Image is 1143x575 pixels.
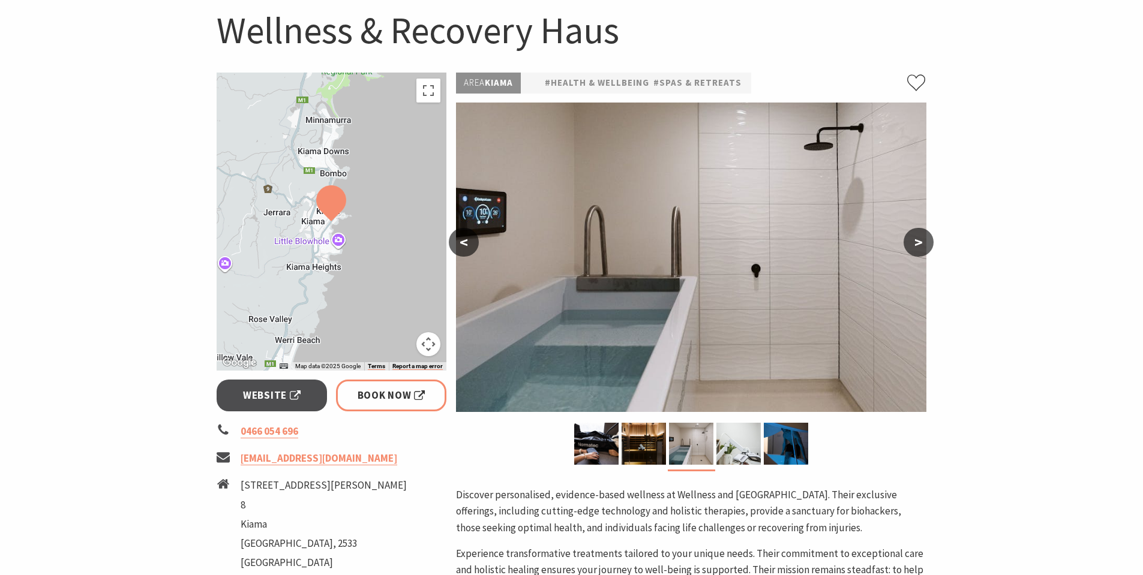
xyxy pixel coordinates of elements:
p: Kiama [456,73,521,94]
button: Keyboard shortcuts [280,362,288,371]
img: ice bath [456,103,926,412]
button: > [904,228,934,257]
h1: Wellness & Recovery Haus [217,6,927,55]
a: Book Now [336,380,447,411]
a: Terms (opens in new tab) [368,363,385,370]
a: 0466 054 696 [241,425,298,438]
span: Website [243,387,301,404]
button: < [449,228,479,257]
li: [GEOGRAPHIC_DATA], 2533 [241,535,407,552]
li: 8 [241,497,407,513]
li: Kiama [241,516,407,532]
button: Map camera controls [416,332,440,356]
a: #Health & Wellbeing [545,76,649,91]
span: Book Now [358,387,425,404]
li: [GEOGRAPHIC_DATA] [241,555,407,571]
img: Google [220,355,259,371]
li: [STREET_ADDRESS][PERSON_NAME] [241,477,407,493]
img: ice bath [669,423,713,465]
a: Open this area in Google Maps (opens a new window) [220,355,259,371]
a: [EMAIL_ADDRESS][DOMAIN_NAME] [241,451,397,465]
img: Float Therapy [764,423,808,465]
a: Website [217,380,328,411]
a: Report a map error [392,363,443,370]
img: Dermalux [716,423,761,465]
button: Toggle fullscreen view [416,79,440,103]
p: Discover personalised, evidence-based wellness at Wellness and [GEOGRAPHIC_DATA]. Their exclusive... [456,487,926,536]
a: #Spas & Retreats [653,76,742,91]
img: Normatec Boots [574,423,619,465]
span: Map data ©2025 Google [295,363,361,369]
span: Area [464,77,485,88]
img: Sauna [622,423,666,465]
